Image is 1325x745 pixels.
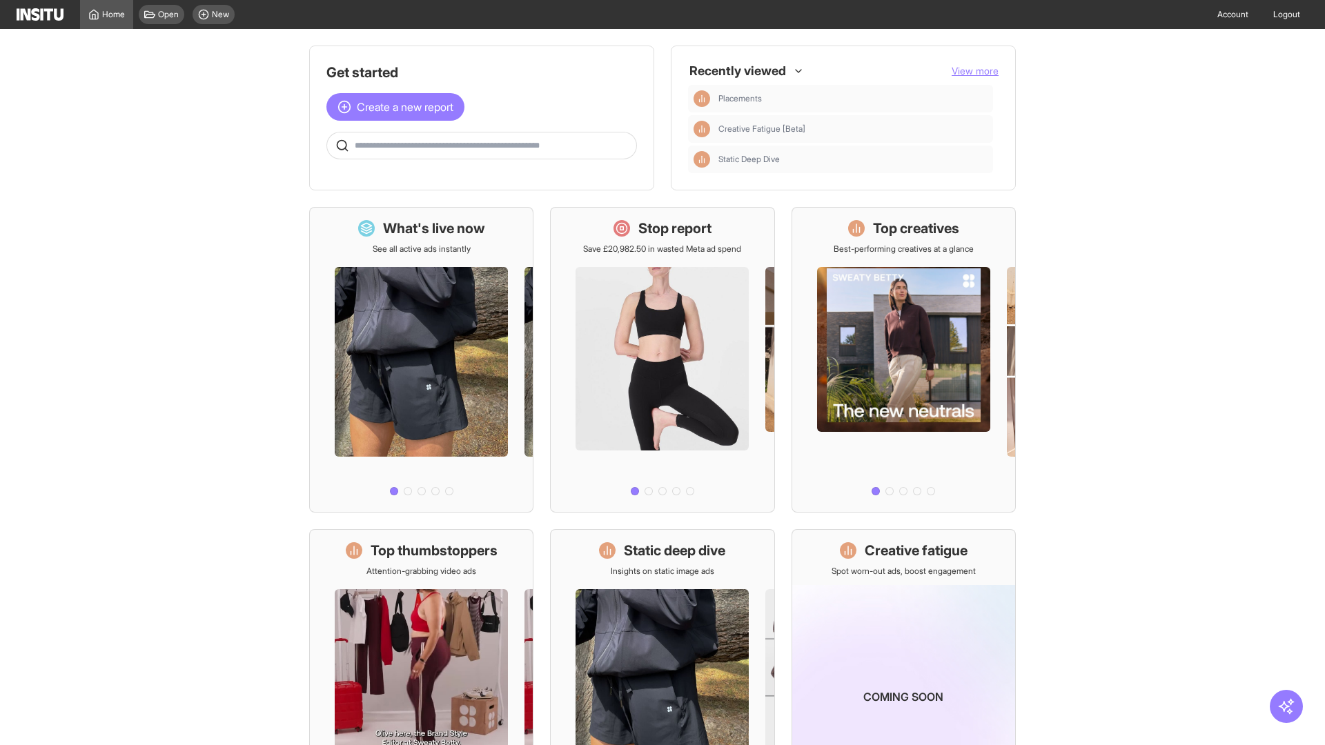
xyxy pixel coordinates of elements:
[694,121,710,137] div: Insights
[371,541,498,560] h1: Top thumbstoppers
[873,219,959,238] h1: Top creatives
[326,63,637,82] h1: Get started
[583,244,741,255] p: Save £20,982.50 in wasted Meta ad spend
[158,9,179,20] span: Open
[718,154,780,165] span: Static Deep Dive
[611,566,714,577] p: Insights on static image ads
[952,65,999,77] span: View more
[952,64,999,78] button: View more
[718,93,762,104] span: Placements
[718,123,988,135] span: Creative Fatigue [Beta]
[792,207,1016,513] a: Top creativesBest-performing creatives at a glance
[624,541,725,560] h1: Static deep dive
[718,154,988,165] span: Static Deep Dive
[366,566,476,577] p: Attention-grabbing video ads
[309,207,533,513] a: What's live nowSee all active ads instantly
[718,123,805,135] span: Creative Fatigue [Beta]
[212,9,229,20] span: New
[383,219,485,238] h1: What's live now
[694,151,710,168] div: Insights
[373,244,471,255] p: See all active ads instantly
[357,99,453,115] span: Create a new report
[550,207,774,513] a: Stop reportSave £20,982.50 in wasted Meta ad spend
[17,8,63,21] img: Logo
[718,93,988,104] span: Placements
[326,93,464,121] button: Create a new report
[694,90,710,107] div: Insights
[638,219,711,238] h1: Stop report
[102,9,125,20] span: Home
[834,244,974,255] p: Best-performing creatives at a glance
